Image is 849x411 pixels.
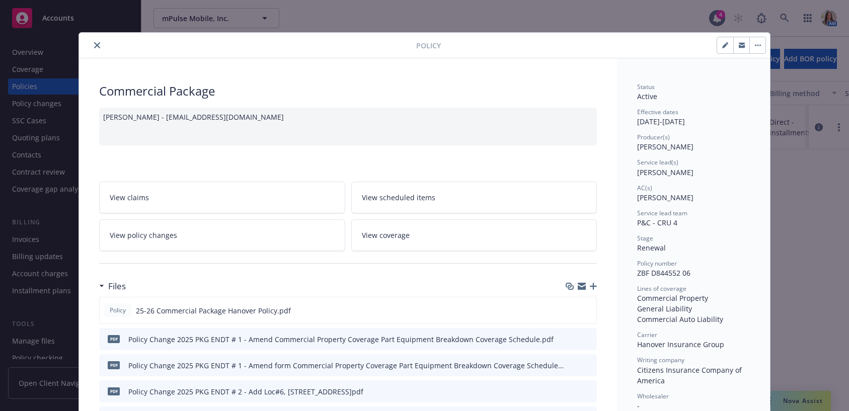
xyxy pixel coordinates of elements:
button: download file [568,334,576,345]
button: download file [568,386,576,397]
span: View scheduled items [362,192,435,203]
span: View claims [110,192,149,203]
span: Stage [637,234,653,242]
button: close [91,39,103,51]
button: preview file [584,386,593,397]
span: P&C - CRU 4 [637,218,677,227]
span: Lines of coverage [637,284,686,293]
span: Effective dates [637,108,678,116]
div: [DATE] - [DATE] [637,108,750,127]
span: 25-26 Commercial Package Hanover Policy.pdf [136,305,291,316]
div: General Liability [637,303,750,314]
span: Citizens Insurance Company of America [637,365,744,385]
a: View scheduled items [351,182,597,213]
span: [PERSON_NAME] [637,168,693,177]
span: pdf [108,361,120,369]
span: Status [637,83,655,91]
div: Commercial Auto Liability [637,314,750,324]
span: Producer(s) [637,133,670,141]
span: Renewal [637,243,666,253]
span: Hanover Insurance Group [637,340,724,349]
span: Policy [108,306,128,315]
span: View coverage [362,230,410,240]
button: download file [568,360,576,371]
span: Policy number [637,259,677,268]
span: [PERSON_NAME] [637,142,693,151]
span: View policy changes [110,230,177,240]
a: View claims [99,182,345,213]
button: preview file [584,360,593,371]
span: Carrier [637,331,657,339]
div: Policy Change 2025 PKG ENDT # 1 - Amend Commercial Property Coverage Part Equipment Breakdown Cov... [128,334,554,345]
span: ZBF D844552 06 [637,268,690,278]
button: preview file [584,334,593,345]
span: Policy [416,40,441,51]
button: preview file [583,305,592,316]
div: Files [99,280,126,293]
h3: Files [108,280,126,293]
span: Writing company [637,356,684,364]
span: pdf [108,335,120,343]
span: Wholesaler [637,392,669,400]
span: - [637,401,640,410]
span: AC(s) [637,184,652,192]
button: download file [567,305,575,316]
div: Commercial Property [637,293,750,303]
a: View policy changes [99,219,345,251]
span: pdf [108,387,120,395]
span: Service lead(s) [637,158,678,167]
span: [PERSON_NAME] [637,193,693,202]
div: Policy Change 2025 PKG ENDT # 1 - Amend form Commercial Property Coverage Part Equipment Breakdow... [128,360,564,371]
div: Commercial Package [99,83,597,100]
div: Policy Change 2025 PKG ENDT # 2 - Add Loc#6, [STREET_ADDRESS]pdf [128,386,363,397]
span: Service lead team [637,209,687,217]
a: View coverage [351,219,597,251]
div: [PERSON_NAME] - [EMAIL_ADDRESS][DOMAIN_NAME] [99,108,597,145]
span: Active [637,92,657,101]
